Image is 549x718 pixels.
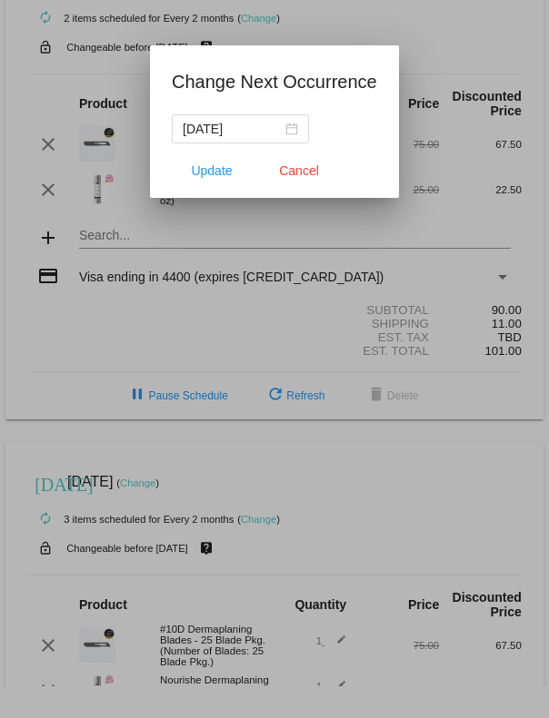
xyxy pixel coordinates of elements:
[172,67,377,96] h1: Change Next Occurrence
[183,119,282,139] input: Select date
[259,154,339,187] button: Close dialog
[172,154,252,187] button: Update
[192,163,233,178] span: Update
[279,163,319,178] span: Cancel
